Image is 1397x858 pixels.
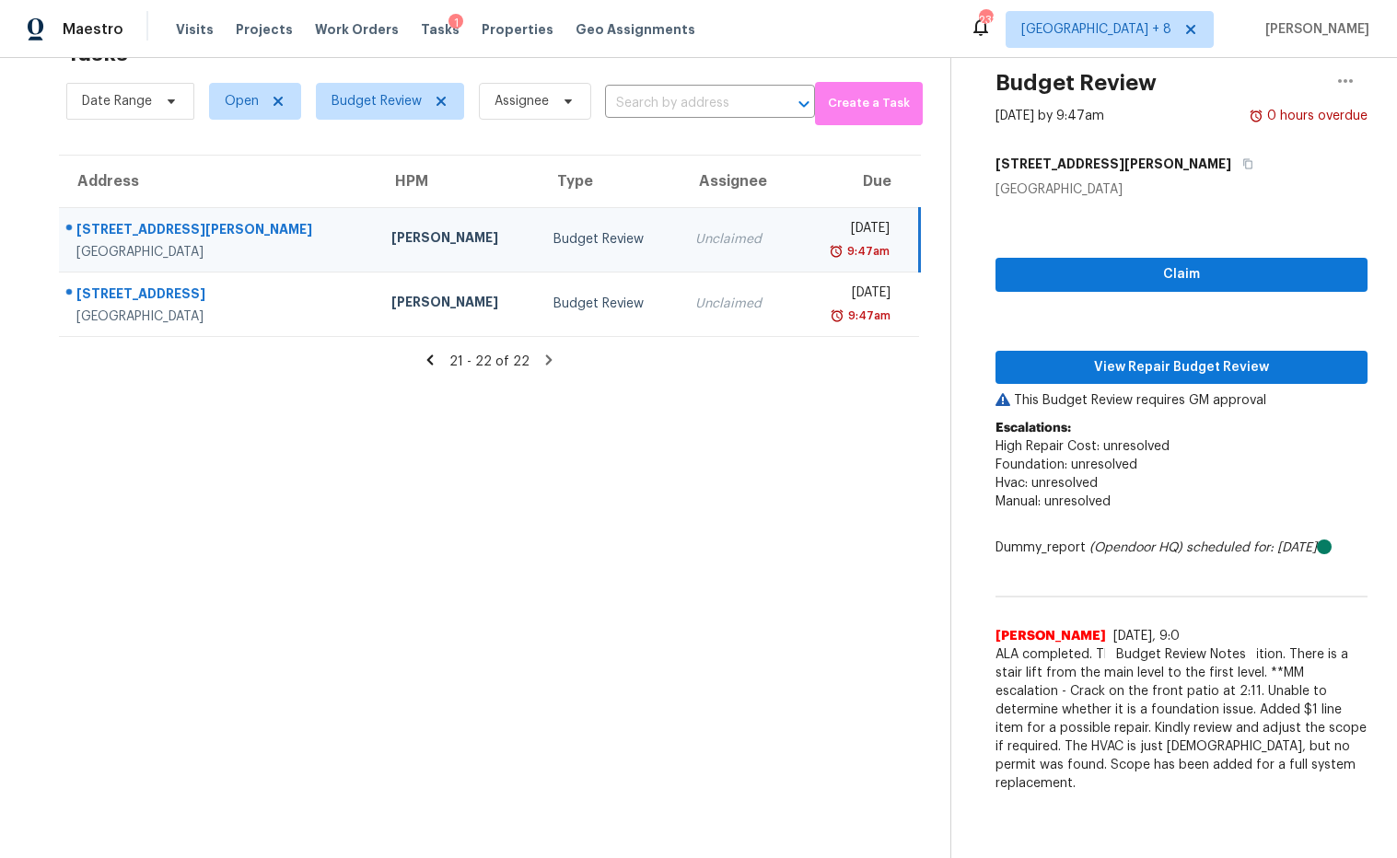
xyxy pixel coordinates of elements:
button: Claim [995,258,1368,292]
span: 21 - 22 of 22 [449,355,530,368]
div: [PERSON_NAME] [391,293,524,316]
span: Manual: unresolved [995,495,1111,508]
p: This Budget Review requires GM approval [995,391,1368,410]
span: Create a Task [824,93,914,114]
div: Unclaimed [695,295,779,313]
span: Claim [1010,263,1353,286]
span: Tasks [421,23,460,36]
i: scheduled for: [DATE] [1186,541,1317,554]
th: Type [539,156,681,207]
div: Budget Review [553,230,666,249]
div: [STREET_ADDRESS][PERSON_NAME] [76,220,362,243]
span: Geo Assignments [576,20,695,39]
img: Overdue Alarm Icon [830,307,844,325]
span: Work Orders [315,20,399,39]
div: [DATE] [809,284,891,307]
span: Visits [176,20,214,39]
span: View Repair Budget Review [1010,356,1353,379]
div: [GEOGRAPHIC_DATA] [76,243,362,261]
div: [DATE] [809,219,889,242]
span: Maestro [63,20,123,39]
button: Copy Address [1231,147,1256,180]
span: Hvac: unresolved [995,477,1098,490]
div: 9:47am [844,307,891,325]
div: [DATE] by 9:47am [995,107,1104,125]
span: [PERSON_NAME] [995,627,1106,645]
span: Open [225,92,259,110]
div: [PERSON_NAME] [391,228,524,251]
div: 9:47am [844,242,890,261]
div: 1 [448,14,463,32]
span: Budget Review [332,92,422,110]
button: Create a Task [815,82,923,125]
span: ALA completed. The home is in good condition. There is a stair lift from the main level to the fi... [995,645,1368,793]
img: Overdue Alarm Icon [1249,107,1263,125]
img: Overdue Alarm Icon [829,242,844,261]
span: [DATE], 9:0 [1113,630,1180,643]
h5: [STREET_ADDRESS][PERSON_NAME] [995,155,1231,173]
div: Dummy_report [995,539,1368,557]
span: Properties [482,20,553,39]
button: Open [791,91,817,117]
h2: Tasks [66,44,128,63]
div: 232 [979,11,992,29]
div: Unclaimed [695,230,779,249]
div: [STREET_ADDRESS] [76,284,362,307]
span: Assignee [495,92,549,110]
div: Budget Review [553,295,666,313]
th: HPM [377,156,539,207]
input: Search by address [605,89,763,118]
div: [GEOGRAPHIC_DATA] [76,307,362,326]
b: Escalations: [995,422,1071,435]
button: View Repair Budget Review [995,351,1368,385]
span: Foundation: unresolved [995,458,1137,471]
div: [GEOGRAPHIC_DATA] [995,180,1368,199]
span: High Repair Cost: unresolved [995,440,1170,453]
span: Date Range [82,92,152,110]
th: Address [59,156,377,207]
span: [GEOGRAPHIC_DATA] + 8 [1021,20,1171,39]
th: Due [794,156,919,207]
th: Assignee [681,156,794,207]
span: [PERSON_NAME] [1258,20,1369,39]
span: Budget Review Notes [1105,645,1257,664]
i: (Opendoor HQ) [1089,541,1182,554]
div: 0 hours overdue [1263,107,1368,125]
h2: Budget Review [995,74,1157,92]
span: Projects [236,20,293,39]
